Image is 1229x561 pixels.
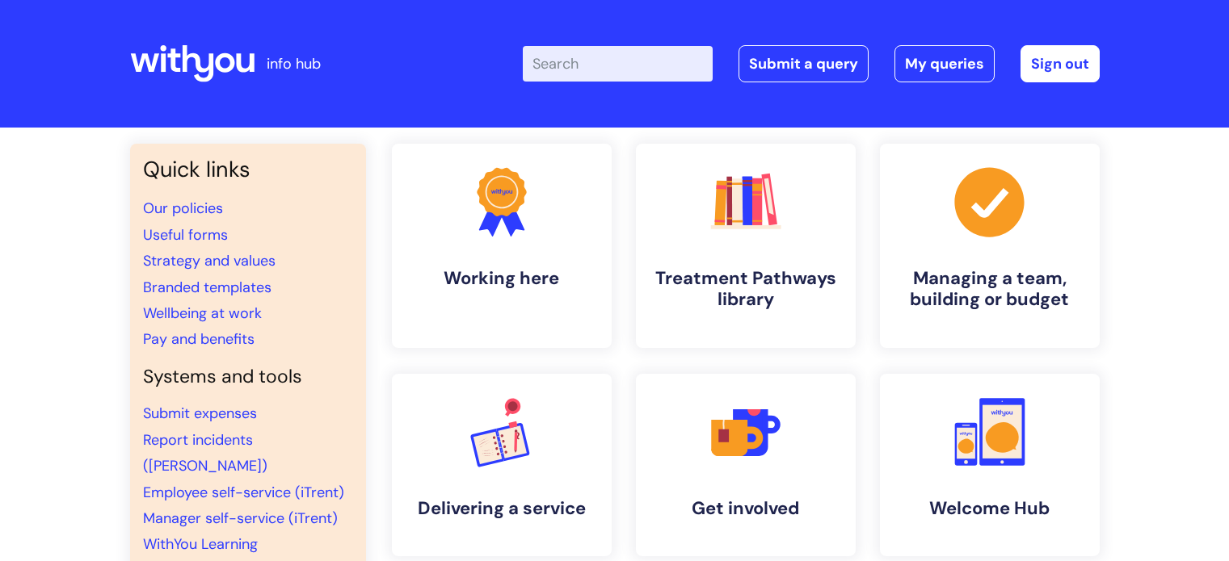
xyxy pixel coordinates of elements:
a: Get involved [636,374,856,556]
p: info hub [267,51,321,77]
h3: Quick links [143,157,353,182]
a: Manager self-service (iTrent) [143,509,338,528]
a: Delivering a service [392,374,612,556]
a: Submit a query [739,45,869,82]
a: Report incidents ([PERSON_NAME]) [143,430,267,475]
a: Working here [392,144,612,348]
a: WithYou Learning [143,534,258,554]
h4: Systems and tools [143,366,353,388]
a: Wellbeing at work [143,304,262,323]
h4: Treatment Pathways library [649,268,843,311]
h4: Welcome Hub [893,498,1087,519]
a: Managing a team, building or budget [880,144,1100,348]
h4: Delivering a service [405,498,599,519]
h4: Working here [405,268,599,289]
a: Strategy and values [143,251,276,270]
a: Branded templates [143,278,271,297]
div: | - [523,45,1100,82]
input: Search [523,46,713,82]
a: Employee self-service (iTrent) [143,483,344,502]
a: Treatment Pathways library [636,144,856,348]
h4: Get involved [649,498,843,519]
a: Submit expenses [143,404,257,423]
a: Our policies [143,199,223,218]
a: Welcome Hub [880,374,1100,556]
a: Sign out [1021,45,1100,82]
a: Useful forms [143,225,228,245]
h4: Managing a team, building or budget [893,268,1087,311]
a: My queries [894,45,995,82]
a: Pay and benefits [143,329,255,349]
